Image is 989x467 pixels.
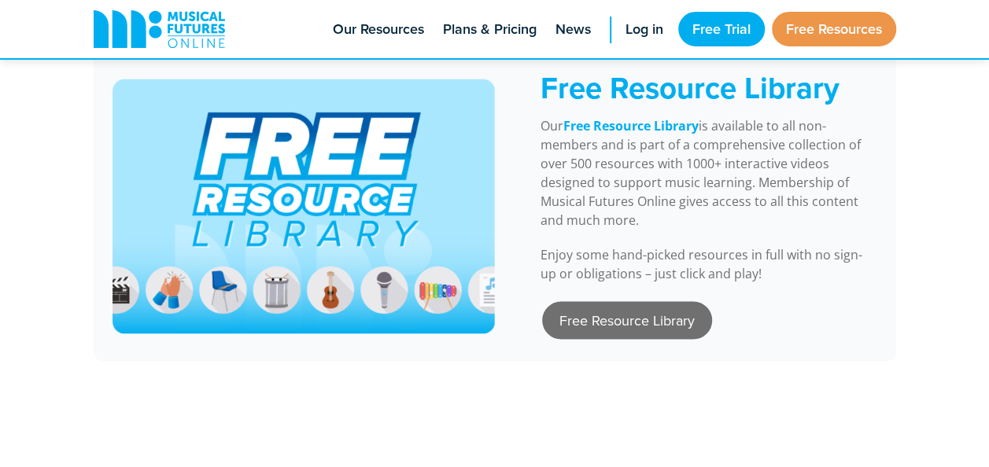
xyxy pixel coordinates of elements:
[626,19,663,40] span: Log in
[772,12,896,46] a: Free Resources
[541,66,840,109] span: Free Resource Library
[541,116,877,229] p: Our is available to all non-members and is part of a comprehensive collection of over 500 resourc...
[563,116,699,134] a: Free Resource Library
[443,19,537,40] span: Plans & Pricing
[541,245,877,282] p: Enjoy some hand-picked resources in full with no sign-up or obligations – just click and play!
[333,19,424,40] span: Our Resources
[555,19,591,40] span: News
[678,12,765,46] a: Free Trial
[542,301,712,339] a: Free Resource Library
